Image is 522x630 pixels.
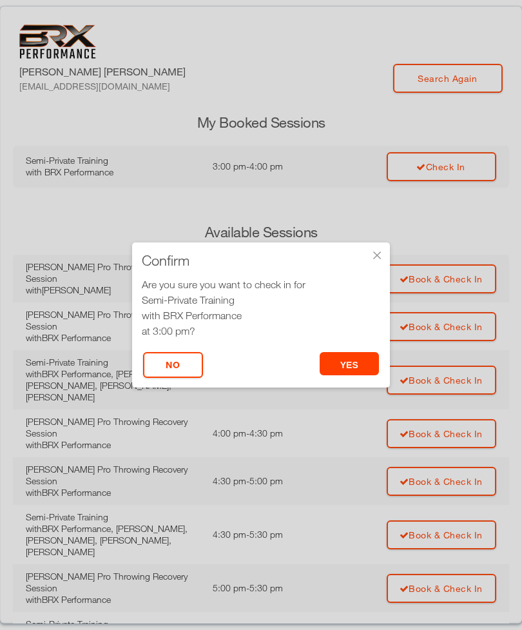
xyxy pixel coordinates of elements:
[371,249,383,262] div: ×
[143,352,203,378] button: No
[142,308,380,323] div: with BRX Performance
[320,352,380,375] button: yes
[142,277,380,339] div: Are you sure you want to check in for at 3:00 pm?
[142,292,380,308] div: Semi-Private Training
[142,254,189,267] span: Confirm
